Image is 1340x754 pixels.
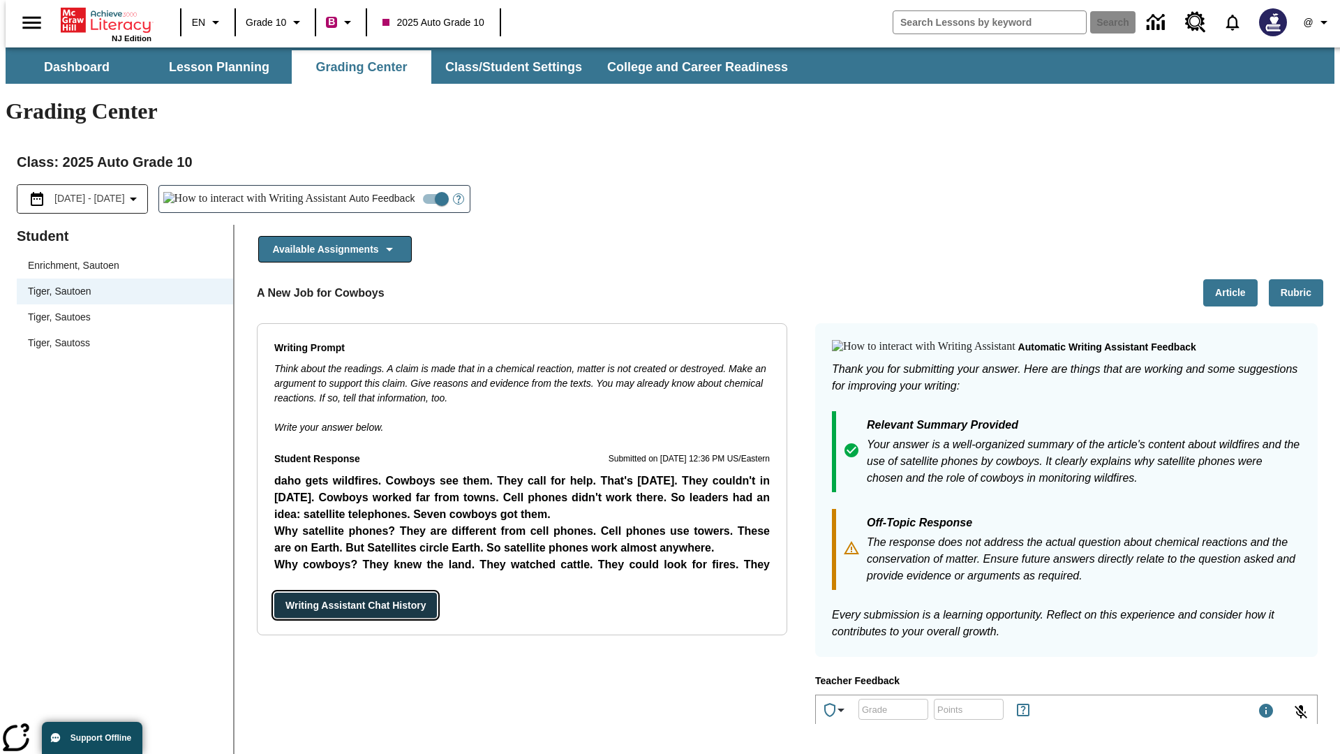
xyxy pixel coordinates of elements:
span: Auto Feedback [349,191,415,206]
button: Open side menu [11,2,52,43]
button: College and Career Readiness [596,50,799,84]
div: Enrichment, Sautoen [17,253,233,279]
button: Available Assignments [258,236,412,263]
p: A New Job for Cowboys [257,285,385,302]
div: Home [61,5,151,43]
p: Why cowboys? They knew the land. They watched cattle. They could look for fires. They could call ... [274,556,770,590]
span: B [328,13,335,31]
input: Points: Must be equal to or less than 25. [934,690,1004,727]
div: Maximum 1000 characters Press Escape to exit toolbar and use left and right arrow keys to access ... [1258,702,1274,722]
input: Grade: Letters, numbers, %, + and - are allowed. [858,690,928,727]
button: Grading Center [292,50,431,84]
input: search field [893,11,1086,34]
button: Dashboard [7,50,147,84]
p: Thank you for submitting your answer. Here are things that are working and some suggestions for i... [832,361,1301,394]
button: Select a new avatar [1251,4,1295,40]
div: Write your answer below. [274,362,770,435]
span: Tiger, Sautoes [28,310,222,325]
h2: Class : 2025 Auto Grade 10 [17,151,1323,173]
button: Support Offline [42,722,142,754]
button: Lesson Planning [149,50,289,84]
img: Avatar [1259,8,1287,36]
div: Grade: Letters, numbers, %, + and - are allowed. [858,699,928,720]
span: [DATE] - [DATE] [54,191,125,206]
span: Support Offline [70,733,131,743]
p: Submitted on [DATE] 12:36 PM US/Eastern [609,452,770,466]
button: Language: EN, Select a language [186,10,230,35]
p: The response does not address the actual question about chemical reactions and the conservation o... [867,534,1301,584]
p: Off-Topic Response [867,515,1301,534]
img: How to interact with Writing Assistant [163,192,347,206]
span: NJ Edition [112,34,151,43]
img: How to interact with Writing Assistant [832,340,1015,354]
p: Relevant Summary Provided [867,417,1301,436]
span: Grade 10 [246,15,286,30]
button: Open Help for Writing Assistant [447,186,470,212]
a: Data Center [1138,3,1177,42]
p: Student [17,225,233,247]
p: Think about the readings. A claim is made that in a chemical reaction, matter is not created or d... [274,362,770,406]
span: @ [1303,15,1313,30]
a: Notifications [1214,4,1251,40]
div: Tiger, Sautoen [17,279,233,304]
span: Tiger, Sautoen [28,284,222,299]
p: Why satellite phones? They are different from cell phones. Cell phones use towers. These are on E... [274,523,770,556]
p: Your answer is a well-organized summary of the article's content about wildfires and the use of s... [867,436,1301,487]
p: Teacher Feedback [815,674,1318,689]
button: Profile/Settings [1295,10,1340,35]
p: daho gets wildfires. Cowboys see them. They call for help. That's [DATE]. They couldn't in [DATE]... [274,473,770,523]
span: Tiger, Sautoss [28,336,222,350]
button: Rubric, Will open in new tab [1269,279,1323,306]
div: SubNavbar [6,47,1334,84]
span: EN [192,15,205,30]
div: Tiger, Sautoss [17,330,233,356]
p: Every submission is a learning opportunity. Reflect on this experience and consider how it contri... [832,607,1301,640]
a: Resource Center, Will open in new tab [1177,3,1214,41]
button: Click to activate and allow voice recognition [1284,695,1318,729]
button: Achievements [816,696,855,724]
h1: Grading Center [6,98,1334,124]
div: Tiger, Sautoes [17,304,233,330]
button: Rules for Earning Points and Achievements, Will open in new tab [1009,696,1037,724]
button: Grade: Grade 10, Select a grade [240,10,311,35]
button: Boost Class color is violet red. Change class color [320,10,362,35]
a: Home [61,6,151,34]
svg: Collapse Date Range Filter [125,191,142,207]
p: Automatic writing assistant feedback [1018,340,1196,355]
p: Student Response [274,452,360,467]
button: Article, Will open in new tab [1203,279,1258,306]
button: Writing Assistant Chat History [274,593,437,619]
span: 2025 Auto Grade 10 [382,15,484,30]
button: Select the date range menu item [23,191,142,207]
div: Points: Must be equal to or less than 25. [934,699,1004,720]
div: SubNavbar [6,50,801,84]
p: Writing Prompt [274,341,770,356]
p: Student Response [274,473,770,576]
button: Class/Student Settings [434,50,593,84]
span: Enrichment, Sautoen [28,258,222,273]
